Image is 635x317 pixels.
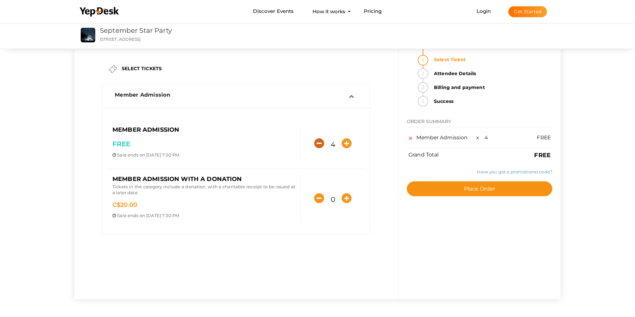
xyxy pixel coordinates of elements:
button: Get Started [508,6,547,17]
a: Discover Events [253,5,294,18]
img: 7MAUYWPU_small.jpeg [81,28,95,42]
b: FREE [534,152,551,159]
p: ends on [DATE] 7:30 PM [112,152,295,158]
strong: Attendee Details [430,68,552,79]
span: Member Admission [416,134,467,141]
span: ORDER SUMMARY [407,118,451,124]
p: ends on [DATE] 7:30 PM [112,212,295,219]
img: ticket.png [109,65,117,73]
a: September Star Party [100,26,172,34]
p: FREE [112,139,295,149]
a: Have you got a promotional code? [477,169,552,174]
span: Sale [117,213,127,218]
p: [STREET_ADDRESS] [100,36,417,42]
strong: Success [430,96,552,107]
span: C$ [112,201,120,208]
a: Pricing [364,5,382,18]
span: Place Order [464,186,495,192]
a: Login [477,8,491,14]
span: FREE [537,134,551,141]
button: How it works [311,5,347,18]
span: 20.00 [112,201,137,208]
strong: Select Ticket [430,54,552,65]
strong: Billing and payment [430,82,552,93]
label: SELECT TICKETS [122,65,162,72]
p: Tickets in the category include a donation, with a charitable receipt to be issued at a later date. [112,184,295,198]
span: Member Admission with a Donation [112,175,242,183]
button: Place Order [407,181,552,196]
span: Member Admission [112,126,179,133]
span: Member Admission [115,92,170,98]
span: x 4 [476,134,488,141]
span: Sale [117,152,127,158]
label: Grand Total [408,151,439,159]
a: Member Admission [106,96,367,102]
